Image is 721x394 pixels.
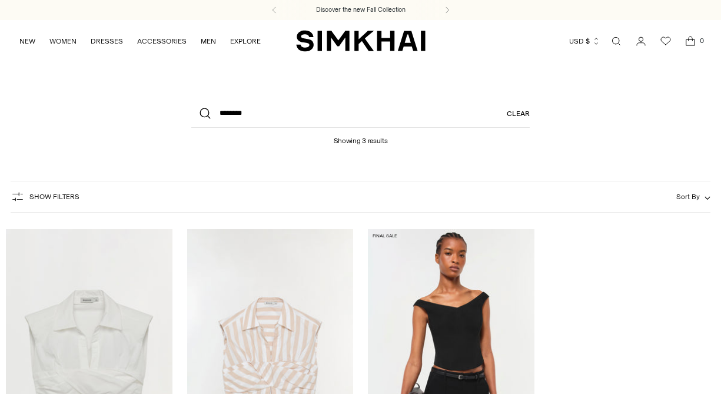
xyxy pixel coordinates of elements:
a: EXPLORE [230,28,261,54]
h1: Showing 3 results [334,128,388,145]
a: NEW [19,28,35,54]
button: USD $ [569,28,600,54]
a: Wishlist [654,29,677,53]
button: Search [191,100,220,128]
span: Show Filters [29,193,79,201]
a: SIMKHAI [296,29,426,52]
a: Go to the account page [629,29,653,53]
a: DRESSES [91,28,123,54]
button: Show Filters [11,187,79,206]
a: Clear [507,100,530,128]
a: MEN [201,28,216,54]
span: 0 [696,35,707,46]
a: Discover the new Fall Collection [316,5,406,15]
span: Sort By [676,193,700,201]
a: ACCESSORIES [137,28,187,54]
a: Open cart modal [679,29,702,53]
button: Sort By [676,190,710,203]
a: Open search modal [604,29,628,53]
a: WOMEN [49,28,77,54]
